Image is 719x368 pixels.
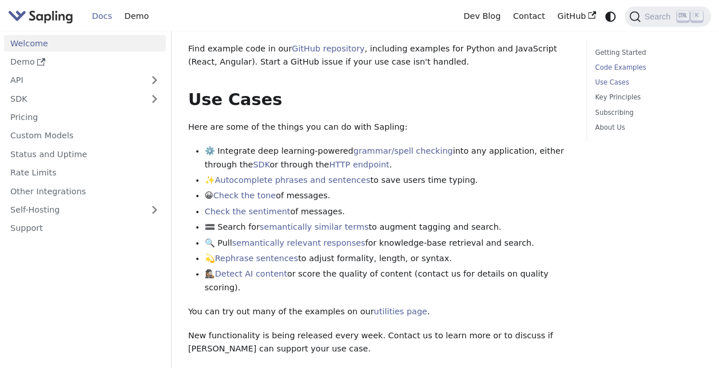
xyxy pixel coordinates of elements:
[292,44,364,53] a: GitHub repository
[232,238,366,247] a: semantically relevant responses
[602,8,619,25] button: Switch between dark and light mode (currently system mode)
[595,92,698,103] a: Key Principles
[4,183,166,199] a: Other Integrations
[205,252,570,266] li: 💫 to adjust formality, length, or syntax.
[4,72,143,89] a: API
[188,305,570,319] p: You can try out many of the examples on our .
[329,160,389,169] a: HTTP endpoint
[641,12,677,21] span: Search
[691,11,702,21] kbd: K
[260,222,368,231] a: semantically similar terms
[205,145,570,172] li: ⚙️ Integrate deep learning-powered into any application, either through the or through the .
[188,121,570,134] p: Here are some of the things you can do with Sapling:
[4,90,143,107] a: SDK
[205,174,570,187] li: ✨ to save users time typing.
[205,267,570,295] li: 🕵🏽‍♀️ or score the quality of content (contact us for details on quality scoring).
[188,42,570,70] p: Find example code in our , including examples for Python and JavaScript (React, Angular). Start a...
[205,205,570,219] li: of messages.
[215,254,298,263] a: Rephrase sentences
[4,202,166,218] a: Self-Hosting
[143,90,166,107] button: Expand sidebar category 'SDK'
[213,191,276,200] a: Check the tone
[143,72,166,89] button: Expand sidebar category 'API'
[595,77,698,88] a: Use Cases
[253,160,269,169] a: SDK
[205,189,570,203] li: 😀 of messages.
[215,175,371,185] a: Autocomplete phrases and sentences
[205,237,570,250] li: 🔍 Pull for knowledge-base retrieval and search.
[215,269,287,278] a: Detect AI content
[595,107,698,118] a: Subscribing
[8,8,77,25] a: Sapling.ai
[595,122,698,133] a: About Us
[4,35,166,51] a: Welcome
[507,7,551,25] a: Contact
[595,47,698,58] a: Getting Started
[8,8,73,25] img: Sapling.ai
[374,307,427,316] a: utilities page
[86,7,118,25] a: Docs
[4,54,166,70] a: Demo
[4,146,166,162] a: Status and Uptime
[457,7,506,25] a: Dev Blog
[353,146,453,155] a: grammar/spell checking
[205,207,291,216] a: Check the sentiment
[188,90,570,110] h2: Use Cases
[205,221,570,234] li: 🟰 Search for to augment tagging and search.
[595,62,698,73] a: Code Examples
[4,220,166,237] a: Support
[4,127,166,144] a: Custom Models
[118,7,155,25] a: Demo
[4,165,166,181] a: Rate Limits
[188,329,570,357] p: New functionality is being released every week. Contact us to learn more or to discuss if [PERSON...
[625,6,710,27] button: Search (Ctrl+K)
[4,109,166,126] a: Pricing
[551,7,602,25] a: GitHub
